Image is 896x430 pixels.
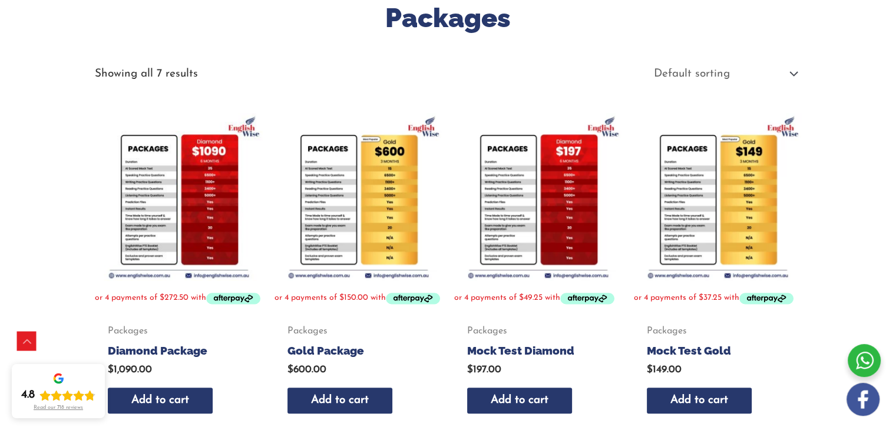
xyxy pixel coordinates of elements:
[647,365,653,375] span: $
[287,325,428,338] span: Packages
[34,405,83,411] div: Read our 718 reviews
[108,343,249,358] h2: Diamond Package
[647,343,788,363] a: Mock Test Gold
[287,388,392,414] a: Add to cart: “Gold Package”
[647,325,788,338] span: Packages
[647,388,752,414] a: Add to cart: “Mock Test Gold”
[467,365,473,375] span: $
[647,343,788,358] h2: Mock Test Gold
[847,383,880,416] img: white-facebook.png
[467,325,608,338] span: Packages
[21,388,35,402] div: 4.8
[287,365,293,375] span: $
[634,113,802,281] img: Mock Test Gold
[467,365,501,375] bdi: 197.00
[287,365,326,375] bdi: 600.00
[108,388,213,414] a: Add to cart: “Diamond Package”
[467,343,608,358] h2: Mock Test Diamond
[95,68,198,80] p: Showing all 7 results
[287,343,428,363] a: Gold Package
[108,365,152,375] bdi: 1,090.00
[275,113,442,281] img: Gold Package
[644,63,801,85] select: Shop order
[21,388,95,402] div: Rating: 4.8 out of 5
[467,343,608,363] a: Mock Test Diamond
[647,365,682,375] bdi: 149.00
[454,113,622,281] img: Mock Test Diamond
[108,343,249,363] a: Diamond Package
[287,343,428,358] h2: Gold Package
[108,365,114,375] span: $
[108,325,249,338] span: Packages
[95,113,263,281] img: Diamond Package
[467,388,572,414] a: Add to cart: “Mock Test Diamond”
